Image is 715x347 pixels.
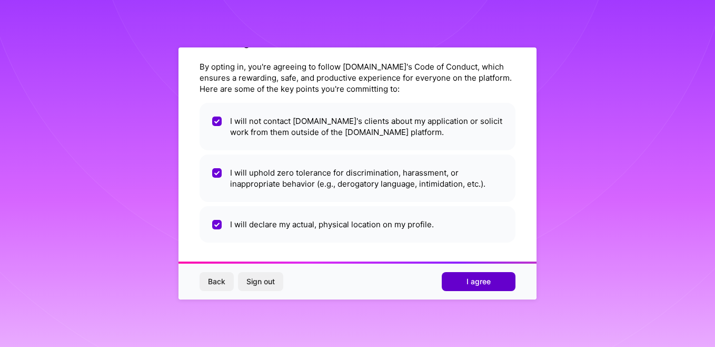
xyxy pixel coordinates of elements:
button: Back [200,272,234,291]
li: I will declare my actual, physical location on my profile. [200,206,515,243]
span: I agree [466,276,491,287]
button: I agree [442,272,515,291]
li: I will not contact [DOMAIN_NAME]'s clients about my application or solicit work from them outside... [200,103,515,150]
span: Back [208,276,225,287]
li: I will uphold zero tolerance for discrimination, harassment, or inappropriate behavior (e.g., der... [200,155,515,202]
button: Sign out [238,272,283,291]
div: By opting in, you're agreeing to follow [DOMAIN_NAME]'s Code of Conduct, which ensures a rewardin... [200,61,515,94]
span: Sign out [246,276,275,287]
